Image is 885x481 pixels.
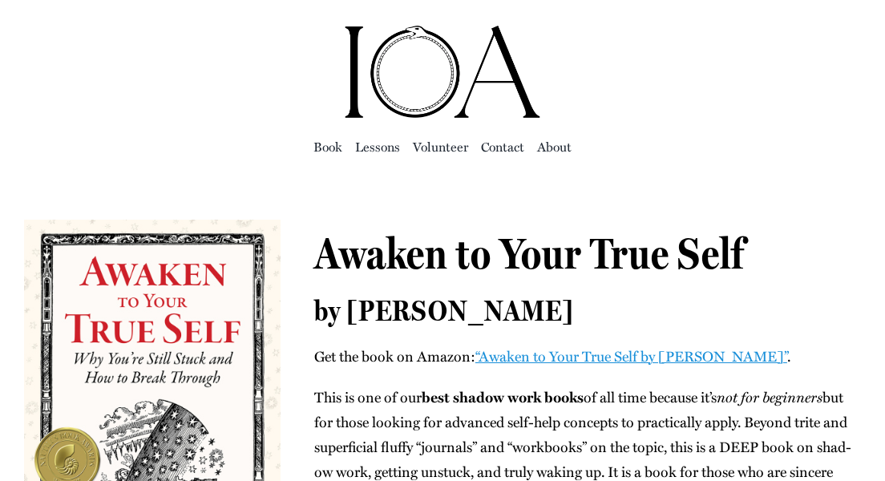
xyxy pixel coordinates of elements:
p: Get the book on Ama­zon: . [314,344,861,369]
span: Awaken to Your True Self [314,228,744,279]
span: by [PERSON_NAME] [314,293,574,328]
a: Con­tact [481,135,524,158]
img: Institute of Awakening [342,24,543,120]
a: “Awak­en to Your True Self by [PERSON_NAME]” [475,346,787,366]
nav: Main [24,120,861,172]
em: not for begin­ners [717,386,822,407]
a: Book [313,135,342,158]
a: ioa-logo [342,21,543,42]
b: best shad­ow work books [422,386,584,407]
a: Vol­un­teer [413,135,468,158]
a: Lessons [355,135,400,158]
a: About [537,135,572,158]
